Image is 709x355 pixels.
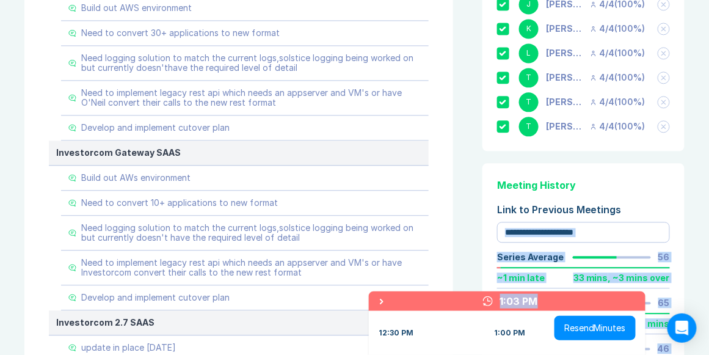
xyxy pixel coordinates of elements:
div: Need logging solution to match the current logs,solstice logging being worked on but currently do... [81,223,421,243]
div: 1:03 PM [500,294,538,309]
div: Laurie Pirmann [546,48,583,58]
div: 4 / 4 ( 100 %) [590,122,645,131]
button: ResendMinutes [554,316,636,340]
div: update in place [DATE] [81,343,176,353]
div: Investorcom Gateway SAAS [56,148,421,158]
div: 12:30 PM [379,328,413,338]
div: 4 / 4 ( 100 %) [590,48,645,58]
div: Tim Riordan [546,122,583,131]
div: 65 [658,298,670,308]
div: T [519,68,539,87]
div: Develop and implement cutover plan [81,293,230,302]
div: Tim McKee [546,97,583,107]
div: T [519,117,539,136]
div: 4 / 4 ( 100 %) [590,24,645,34]
div: Investorcom 2.7 SAAS [56,318,421,328]
div: L [519,43,539,63]
div: Build out AWs environment [81,173,191,183]
div: Link to Previous Meetings [497,202,670,217]
div: Develop and implement cutover plan [81,123,230,133]
div: Open Intercom Messenger [667,313,697,343]
div: 4 / 4 ( 100 %) [590,97,645,107]
div: 30 mins [634,319,670,329]
div: 1:00 PM [494,328,525,338]
div: Ken Olson [546,24,583,34]
div: Need to implement legacy rest api which needs an appserver and VM's or have O'Neil convert their ... [81,88,421,108]
div: 46 [658,344,670,354]
div: Meeting History [497,178,670,192]
div: Need to convert 30+ applications to new format [81,28,280,38]
div: 56 [658,252,670,262]
div: Build out AWS environment [81,3,192,13]
div: ~ 1 min late [497,273,545,283]
div: Series Average [497,252,564,262]
div: K [519,19,539,38]
div: Need to convert 10+ applications to new format [81,198,278,208]
div: T [519,92,539,112]
div: Need to implement legacy rest api which needs an appserver and VM's or have Investorcom convert t... [81,258,421,277]
div: 4 / 4 ( 100 %) [590,73,645,82]
div: 33 mins , ~ 3 mins over [573,273,670,283]
div: Tim Ciceran [546,73,583,82]
div: Need logging solution to match the current logs,solstice logging being worked on but currently do... [81,53,421,73]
